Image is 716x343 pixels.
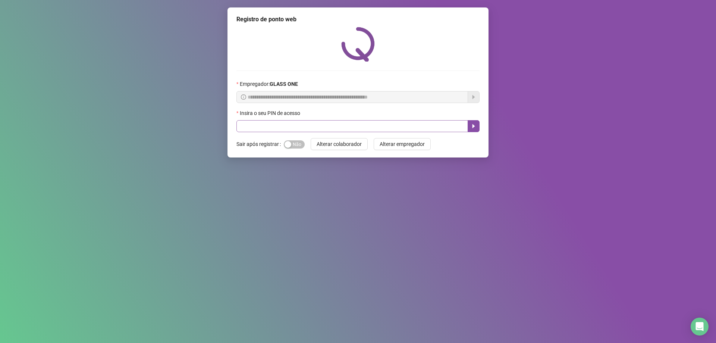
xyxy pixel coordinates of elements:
span: Alterar empregador [380,140,425,148]
button: Alterar colaborador [311,138,368,150]
label: Insira o seu PIN de acesso [236,109,305,117]
span: caret-right [471,123,477,129]
label: Sair após registrar [236,138,284,150]
div: Registro de ponto web [236,15,480,24]
span: Empregador : [240,80,298,88]
span: info-circle [241,94,246,100]
button: Alterar empregador [374,138,431,150]
div: Open Intercom Messenger [691,318,709,336]
img: QRPoint [341,27,375,62]
strong: GLASS ONE [270,81,298,87]
span: Alterar colaborador [317,140,362,148]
